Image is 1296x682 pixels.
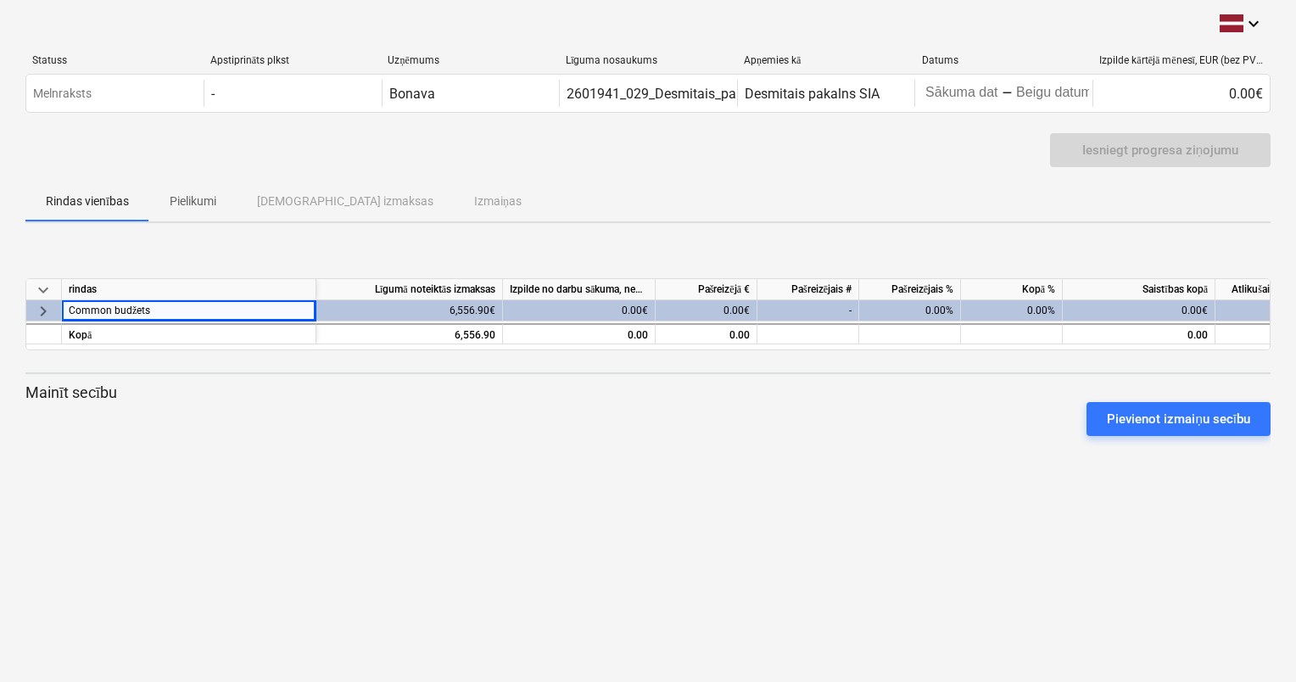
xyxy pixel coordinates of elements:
div: Kopā [62,323,316,344]
div: Bonava [389,86,435,102]
div: - [1002,88,1013,98]
div: 6,556.90€ [316,300,503,321]
div: 6,556.90 [323,325,495,346]
button: Pievienot izmaiņu secību [1087,402,1271,436]
span: keyboard_arrow_down [33,279,53,299]
div: Pievienot izmaiņu secību [1107,408,1250,430]
div: Izpilde no darbu sākuma, neskaitot kārtējā mēneša izpildi [503,279,656,300]
div: 2601941_029_Desmitais_pakalns_SIA_20250605_Ligums_zoga_izbuve_MR1.pdf [567,86,1051,102]
div: 0.00€ [1092,80,1270,107]
div: 0.00 [656,323,757,344]
div: 0.00€ [503,300,656,321]
div: Desmitais pakalns SIA [745,86,880,102]
div: Pašreizējā € [656,279,757,300]
i: keyboard_arrow_down [1243,14,1264,34]
div: rindas [62,279,316,300]
div: - [211,86,215,102]
input: Sākuma datums [922,81,1002,105]
div: 0.00% [961,300,1063,321]
div: Apņemies kā [744,54,908,67]
div: Apstiprināts plkst [210,54,375,67]
p: Mainīt secību [25,383,1271,403]
div: - [757,300,859,321]
input: Beigu datums [1013,81,1092,105]
p: Melnraksts [33,85,92,103]
p: Rindas vienības [46,193,129,210]
div: 0.00 [1063,323,1215,344]
div: Uzņēmums [388,54,552,67]
div: Līgumā noteiktās izmaksas [316,279,503,300]
div: Pašreizējais # [757,279,859,300]
div: 0.00 [510,325,648,346]
div: 0.00€ [656,300,757,321]
div: Saistības kopā [1063,279,1215,300]
div: Kopā % [961,279,1063,300]
div: 0.00% [859,300,961,321]
div: Izpilde kārtējā mēnesī, EUR (bez PVN) [1099,54,1264,67]
p: Pielikumi [170,193,216,210]
div: Līguma nosaukums [566,54,730,67]
div: 0.00€ [1063,300,1215,321]
div: Datums [922,54,1087,66]
div: Statuss [32,54,197,66]
div: Common budžets [69,300,309,321]
div: Pašreizējais % [859,279,961,300]
span: keyboard_arrow_right [33,300,53,321]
